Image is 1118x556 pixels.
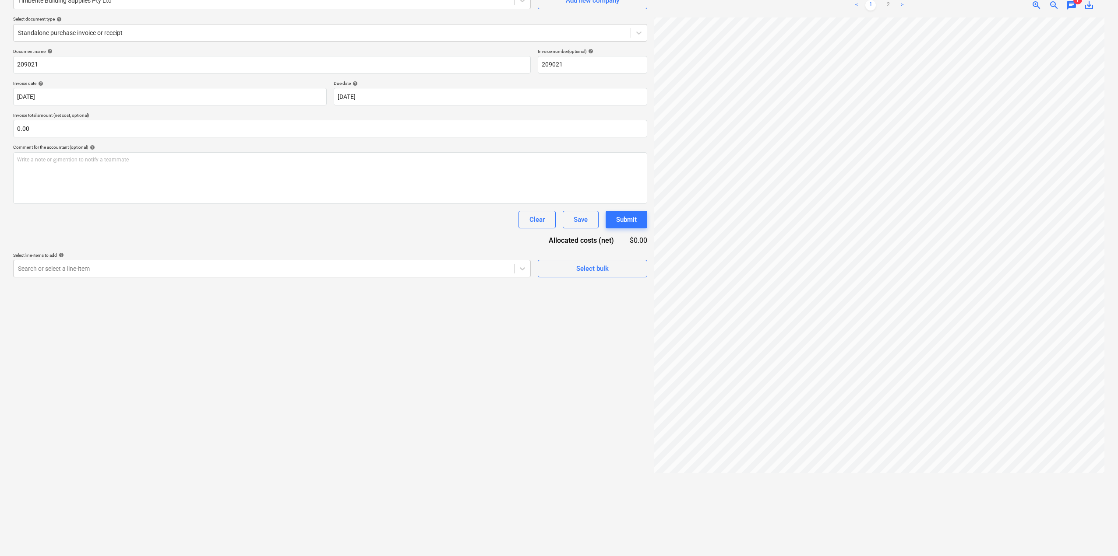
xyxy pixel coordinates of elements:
[616,214,637,225] div: Submit
[538,56,647,73] input: Invoice number
[13,252,531,258] div: Select line-items to add
[586,49,593,54] span: help
[13,80,327,86] div: Invoice date
[576,263,609,274] div: Select bulk
[55,17,62,22] span: help
[538,260,647,277] button: Select bulk
[334,80,647,86] div: Due date
[46,49,53,54] span: help
[628,235,647,245] div: $0.00
[13,88,327,105] input: Invoice date not specified
[1074,514,1118,556] iframe: Chat Widget
[334,88,647,105] input: Due date not specified
[533,235,628,245] div: Allocated costs (net)
[57,252,64,258] span: help
[88,145,95,150] span: help
[13,120,647,137] input: Invoice total amount (net cost, optional)
[518,211,556,228] button: Clear
[13,112,647,120] p: Invoice total amount (net cost, optional)
[351,81,358,86] span: help
[13,16,647,22] div: Select document type
[13,49,531,54] div: Document name
[529,214,545,225] div: Clear
[36,81,43,86] span: help
[13,56,531,73] input: Document name
[563,211,599,228] button: Save
[13,144,647,150] div: Comment for the accountant (optional)
[606,211,647,228] button: Submit
[538,49,647,54] div: Invoice number (optional)
[574,214,588,225] div: Save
